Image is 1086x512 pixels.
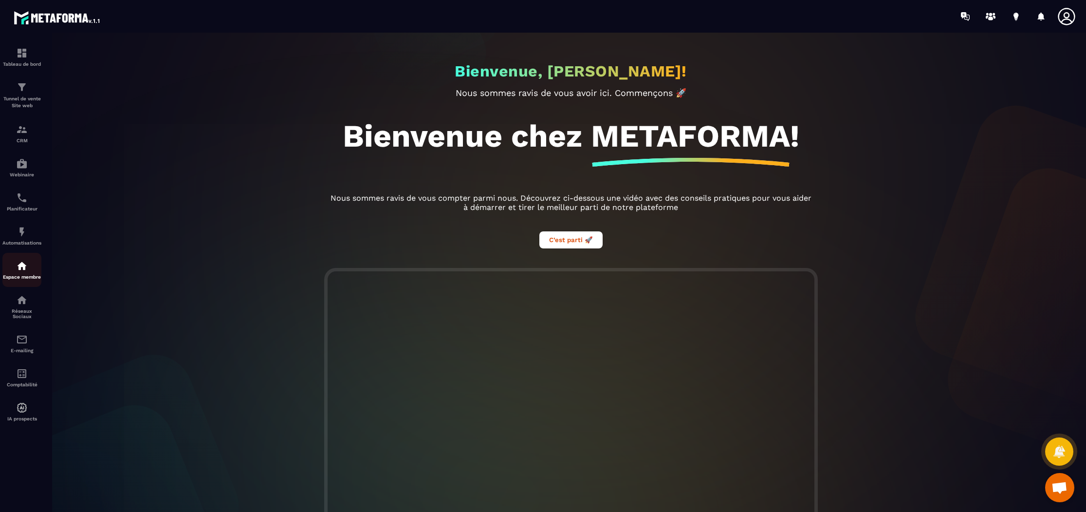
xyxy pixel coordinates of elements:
a: formationformationCRM [2,116,41,151]
p: Comptabilité [2,382,41,387]
a: accountantaccountantComptabilité [2,360,41,395]
img: formation [16,47,28,59]
a: C’est parti 🚀 [539,235,603,244]
p: Nous sommes ravis de vous avoir ici. Commençons 🚀 [328,88,814,98]
p: Nous sommes ravis de vous compter parmi nous. Découvrez ci-dessous une vidéo avec des conseils pr... [328,193,814,212]
img: automations [16,402,28,414]
p: Réseaux Sociaux [2,308,41,319]
img: scheduler [16,192,28,204]
a: automationsautomationsEspace membre [2,253,41,287]
div: Ouvrir le chat [1045,473,1074,502]
p: Planificateur [2,206,41,211]
button: C’est parti 🚀 [539,231,603,248]
img: social-network [16,294,28,306]
img: automations [16,260,28,272]
p: CRM [2,138,41,143]
h2: Bienvenue, [PERSON_NAME]! [455,62,687,80]
img: accountant [16,368,28,379]
a: formationformationTunnel de vente Site web [2,74,41,116]
p: Webinaire [2,172,41,177]
p: Automatisations [2,240,41,246]
img: formation [16,81,28,93]
p: Tableau de bord [2,61,41,67]
img: email [16,334,28,345]
img: formation [16,124,28,135]
a: schedulerschedulerPlanificateur [2,185,41,219]
img: automations [16,158,28,170]
p: Tunnel de vente Site web [2,95,41,109]
p: E-mailing [2,348,41,353]
a: formationformationTableau de bord [2,40,41,74]
a: automationsautomationsAutomatisations [2,219,41,253]
img: automations [16,226,28,238]
h1: Bienvenue chez METAFORMA! [343,117,799,154]
a: social-networksocial-networkRéseaux Sociaux [2,287,41,326]
img: logo [14,9,101,26]
a: automationsautomationsWebinaire [2,151,41,185]
p: IA prospects [2,416,41,421]
p: Espace membre [2,274,41,280]
a: emailemailE-mailing [2,326,41,360]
